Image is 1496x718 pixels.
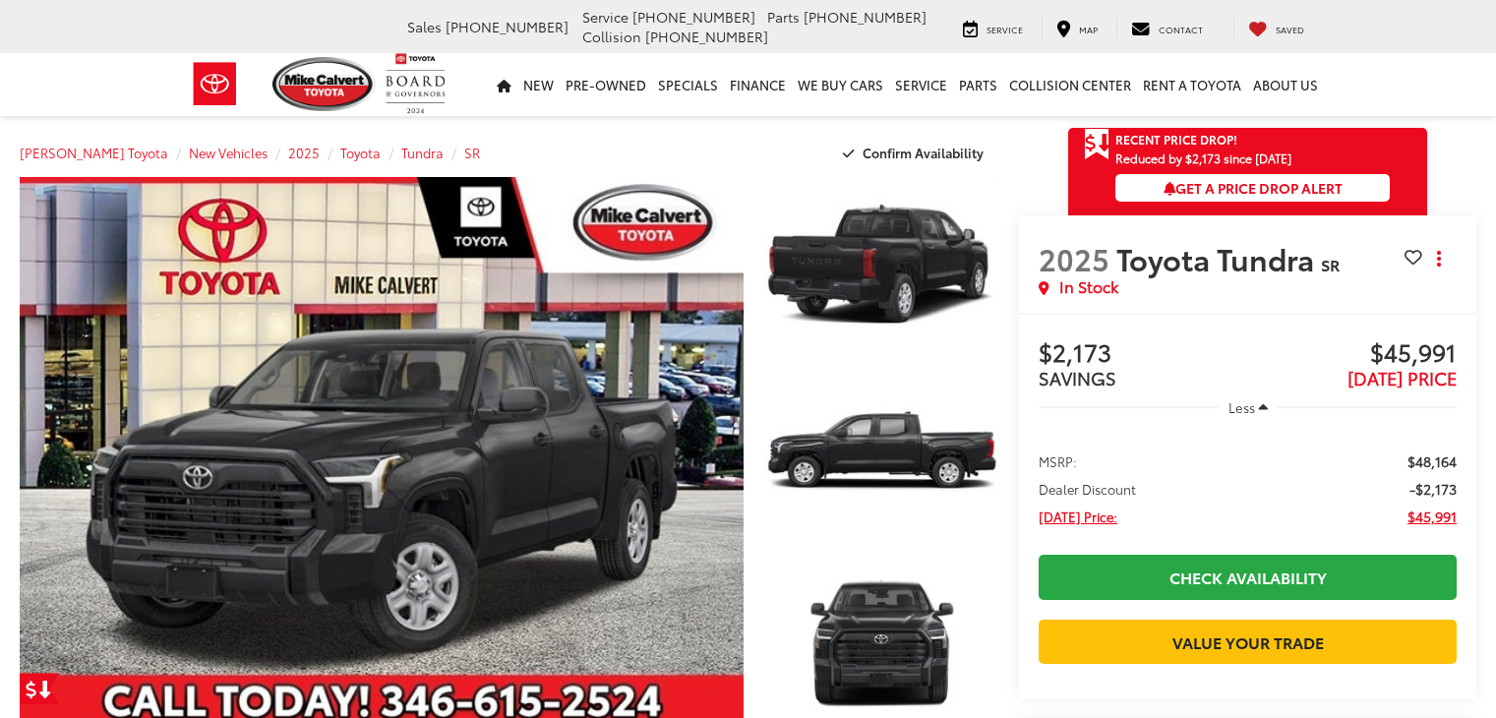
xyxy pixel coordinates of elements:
[1039,365,1116,390] span: SAVINGS
[1039,555,1457,599] a: Check Availability
[178,52,252,116] img: Toyota
[1039,451,1077,471] span: MSRP:
[804,7,927,27] span: [PHONE_NUMBER]
[340,144,381,161] a: Toyota
[446,17,568,36] span: [PHONE_NUMBER]
[987,23,1023,35] span: Service
[792,53,889,116] a: WE BUY CARS
[1228,398,1255,416] span: Less
[1233,18,1319,37] a: My Saved Vehicles
[560,53,652,116] a: Pre-Owned
[1042,18,1112,37] a: Map
[1116,237,1321,279] span: Toyota Tundra
[1115,131,1237,148] span: Recent Price Drop!
[1084,128,1109,161] span: Get Price Drop Alert
[652,53,724,116] a: Specials
[765,177,999,353] a: Expand Photo 1
[464,144,480,161] a: SR
[1276,23,1304,35] span: Saved
[953,53,1003,116] a: Parts
[1115,151,1390,164] span: Reduced by $2,173 since [DATE]
[762,362,1001,542] img: 2025 Toyota Tundra SR
[582,7,628,27] span: Service
[517,53,560,116] a: New
[948,18,1038,37] a: Service
[1164,178,1343,198] span: Get a Price Drop Alert
[1039,620,1457,664] a: Value Your Trade
[1321,253,1340,275] span: SR
[863,144,984,161] span: Confirm Availability
[1409,479,1457,499] span: -$2,173
[632,7,755,27] span: [PHONE_NUMBER]
[1159,23,1203,35] span: Contact
[1137,53,1247,116] a: Rent a Toyota
[762,175,1001,355] img: 2025 Toyota Tundra SR
[582,27,641,46] span: Collision
[832,136,1000,170] button: Confirm Availability
[1248,339,1457,369] span: $45,991
[1422,241,1457,275] button: Actions
[407,17,442,36] span: Sales
[1219,389,1278,425] button: Less
[645,27,768,46] span: [PHONE_NUMBER]
[20,673,59,704] a: Get Price Drop Alert
[1039,339,1247,369] span: $2,173
[1079,23,1098,35] span: Map
[272,57,377,111] img: Mike Calvert Toyota
[401,144,444,161] a: Tundra
[189,144,268,161] a: New Vehicles
[1039,507,1117,526] span: [DATE] Price:
[20,144,168,161] a: [PERSON_NAME] Toyota
[767,7,800,27] span: Parts
[1407,451,1457,471] span: $48,164
[491,53,517,116] a: Home
[1347,365,1457,390] span: [DATE] PRICE
[1437,251,1441,267] span: dropdown dots
[1407,507,1457,526] span: $45,991
[1247,53,1324,116] a: About Us
[724,53,792,116] a: Finance
[765,364,999,540] a: Expand Photo 2
[1039,237,1109,279] span: 2025
[889,53,953,116] a: Service
[288,144,320,161] a: 2025
[1039,479,1136,499] span: Dealer Discount
[1068,128,1427,151] a: Get Price Drop Alert Recent Price Drop!
[1116,18,1218,37] a: Contact
[1059,275,1118,298] span: In Stock
[1003,53,1137,116] a: Collision Center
